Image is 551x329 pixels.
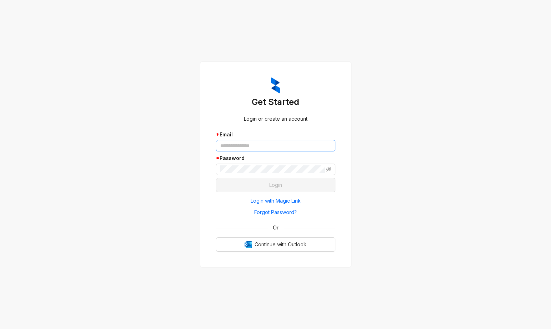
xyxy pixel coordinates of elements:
[268,224,284,232] span: Or
[216,195,335,207] button: Login with Magic Link
[216,154,335,162] div: Password
[326,167,331,172] span: eye-invisible
[216,96,335,108] h3: Get Started
[251,197,301,205] span: Login with Magic Link
[255,241,306,248] span: Continue with Outlook
[245,241,252,248] img: Outlook
[271,77,280,94] img: ZumaIcon
[254,208,297,216] span: Forgot Password?
[216,131,335,139] div: Email
[216,237,335,252] button: OutlookContinue with Outlook
[216,115,335,123] div: Login or create an account
[216,207,335,218] button: Forgot Password?
[216,178,335,192] button: Login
